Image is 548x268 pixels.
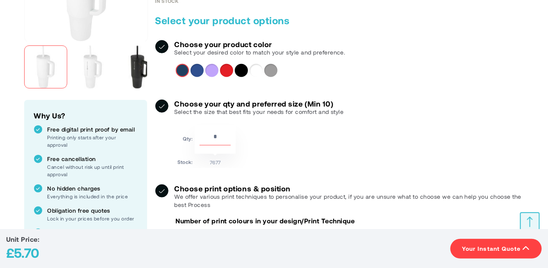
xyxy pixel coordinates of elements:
h3: Choose your product color [175,40,346,48]
img: Brady 900 ml RCS certified insulated tumbler with silicone straw [71,45,114,89]
p: Select your desired color to match your style and preference. [175,48,346,57]
h2: Select your product options [155,14,524,27]
p: Cancel without risk up until print approval [48,163,137,178]
p: Free digital print proof by email [48,125,137,134]
p: No hidden charges [48,184,137,193]
p: Personal contact [48,229,137,237]
p: Lock in your prices before you order [48,215,137,222]
img: Brady 900 ml RCS certified insulated tumbler with silicone straw [118,45,161,89]
div: White [250,64,263,77]
div: Red [220,64,233,77]
h2: Why Us? [34,110,137,121]
td: 7677 [195,156,236,166]
p: We offer various print techniques to personalise your product, if you are unsure what to choose w... [175,193,524,209]
td: Stock: [178,156,193,166]
div: Brady 900 ml RCS certified insulated tumbler with silicone straw [24,41,71,93]
h3: Choose your qty and preferred size (Min 10) [175,100,344,108]
div: Solid black [235,64,248,77]
h3: Choose print options & position [175,184,524,193]
p: Free cancellation [48,155,137,163]
div: Next [135,41,147,93]
p: Obligation free quotes [48,207,137,215]
td: Qty: [178,125,193,154]
p: Everything is included in the price [48,193,137,200]
div: £5.70 [6,243,39,262]
div: Royal blue [191,64,204,77]
p: Printing only starts after your approval [48,134,137,148]
p: Select the size that best fits your needs for comfort and style [175,108,344,116]
span: Unit Price: [6,235,39,243]
div: Navy [176,64,189,77]
div: Brady 900 ml RCS certified insulated tumbler with silicone straw [71,41,118,93]
img: Brady 900 ml RCS certified insulated tumbler with silicone straw [24,45,67,89]
div: Grey [264,64,277,77]
div: Lilac [205,64,218,77]
div: Brady 900 ml RCS certified insulated tumbler with silicone straw [118,41,166,93]
button: Your Instant Quote [450,239,542,259]
p: Number of print colours in your design/Print Technique [176,216,355,225]
span: Your Instant Quote [462,245,521,253]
